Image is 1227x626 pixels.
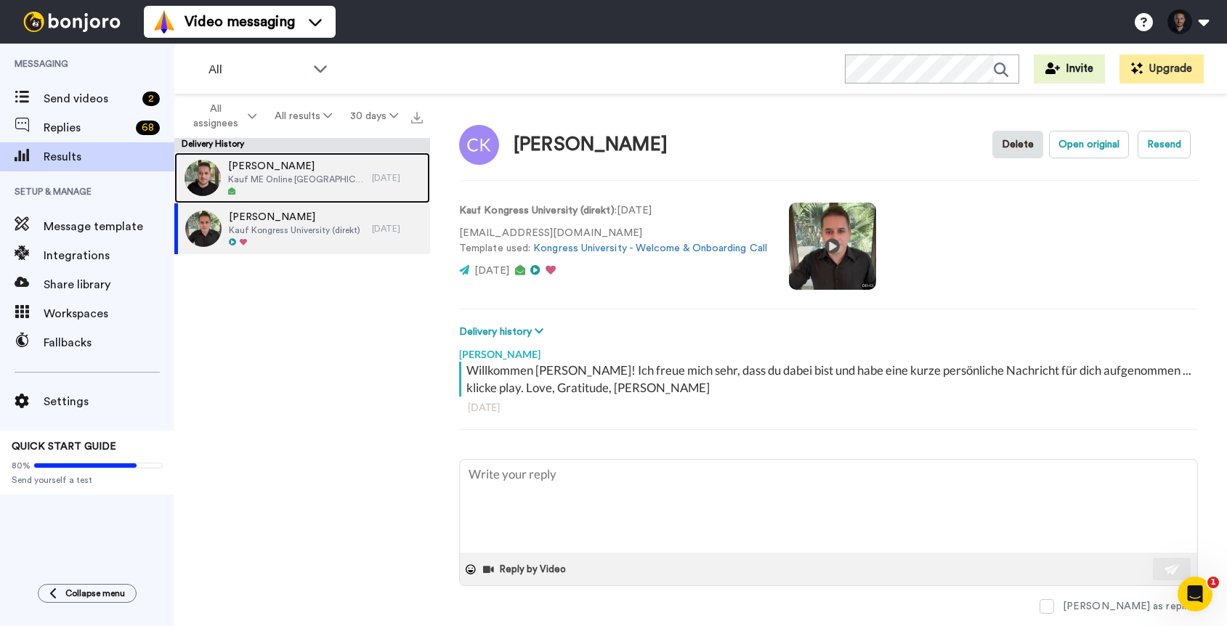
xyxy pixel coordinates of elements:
[44,119,130,137] span: Replies
[266,103,341,129] button: All results
[12,442,116,452] span: QUICK START GUIDE
[177,96,266,137] button: All assignees
[208,61,306,78] span: All
[459,340,1198,362] div: [PERSON_NAME]
[341,103,407,129] button: 30 days
[1178,577,1212,611] iframe: Intercom live chat
[482,558,570,580] button: Reply by Video
[459,203,767,219] p: : [DATE]
[372,172,423,184] div: [DATE]
[228,159,365,174] span: [PERSON_NAME]
[228,174,365,185] span: Kauf ME Online [GEOGRAPHIC_DATA]
[229,210,360,224] span: [PERSON_NAME]
[466,362,1194,397] div: Willkommen [PERSON_NAME]! Ich freue mich sehr, dass du dabei bist und habe eine kurze persönliche...
[174,203,430,254] a: [PERSON_NAME]Kauf Kongress University (direkt)[DATE]
[44,218,174,235] span: Message template
[992,131,1043,158] button: Delete
[185,12,295,32] span: Video messaging
[38,584,137,603] button: Collapse menu
[44,90,137,107] span: Send videos
[153,10,176,33] img: vm-color.svg
[1119,54,1204,84] button: Upgrade
[1063,599,1198,614] div: [PERSON_NAME] as replied
[1207,577,1219,588] span: 1
[174,153,430,203] a: [PERSON_NAME]Kauf ME Online [GEOGRAPHIC_DATA][DATE]
[185,160,221,196] img: 439b28e8-fe2e-43b8-b0ac-e64ed3386eea-thumb.jpg
[44,148,174,166] span: Results
[44,305,174,322] span: Workspaces
[1138,131,1191,158] button: Resend
[17,12,126,32] img: bj-logo-header-white.svg
[468,400,1189,415] div: [DATE]
[1165,564,1181,575] img: send-white.svg
[459,125,499,165] img: Image of Cornelia Kuhl
[136,121,160,135] div: 68
[44,276,174,293] span: Share library
[407,105,427,127] button: Export all results that match these filters now.
[185,211,222,247] img: 12a0f27b-573f-4419-8e9c-aa4f0a2f06b9-thumb.jpg
[142,92,160,106] div: 2
[372,223,423,235] div: [DATE]
[533,243,767,253] a: Kongress University - Welcome & Onboarding Call
[1049,131,1129,158] button: Open original
[12,460,31,471] span: 80%
[411,112,423,123] img: export.svg
[474,266,509,276] span: [DATE]
[514,134,668,155] div: [PERSON_NAME]
[44,334,174,351] span: Fallbacks
[1034,54,1105,84] button: Invite
[186,102,245,131] span: All assignees
[44,393,174,410] span: Settings
[12,474,163,486] span: Send yourself a test
[459,226,767,256] p: [EMAIL_ADDRESS][DOMAIN_NAME] Template used:
[229,224,360,236] span: Kauf Kongress University (direkt)
[174,138,430,153] div: Delivery History
[459,206,615,216] strong: Kauf Kongress University (direkt)
[459,324,548,340] button: Delivery history
[65,588,125,599] span: Collapse menu
[44,247,174,264] span: Integrations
